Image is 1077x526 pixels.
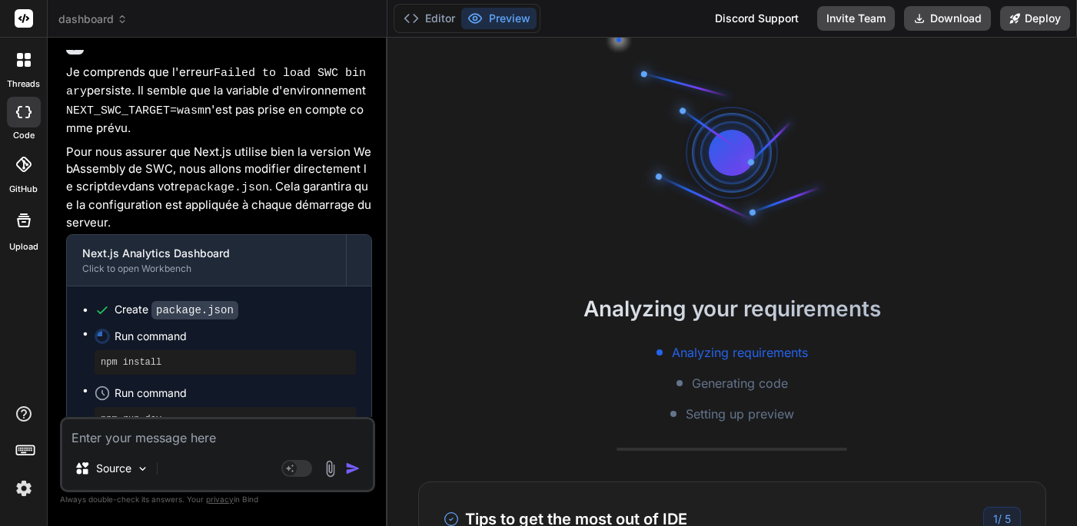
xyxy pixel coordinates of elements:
label: threads [7,78,40,91]
p: Pour nous assurer que Next.js utilise bien la version WebAssembly de SWC, nous allons modifier di... [66,144,372,232]
p: Je comprends que l'erreur persiste. Il semble que la variable d'environnement n'est pas prise en ... [66,64,372,137]
span: Generating code [692,374,788,392]
p: Source [96,461,131,476]
button: Preview [461,8,537,29]
img: settings [11,475,37,501]
code: Failed to load SWC binary [66,67,366,99]
code: package.json [186,181,269,194]
span: Analyzing requirements [672,343,808,362]
span: Run command [115,385,356,401]
code: dev [108,181,128,194]
span: dashboard [58,12,128,27]
span: Run command [115,329,356,344]
img: Pick Models [136,462,149,475]
button: Download [904,6,991,31]
button: Next.js Analytics DashboardClick to open Workbench [67,235,346,286]
img: attachment [321,460,339,478]
label: GitHub [9,183,38,196]
div: Next.js Analytics Dashboard [82,246,331,261]
label: Upload [9,240,38,253]
code: package.json [151,301,238,319]
span: Setting up preview [686,405,794,423]
p: Always double-check its answers. Your in Bind [60,492,375,507]
h2: Analyzing your requirements [387,293,1077,325]
pre: npm install [101,356,350,369]
div: Discord Support [706,6,808,31]
button: Invite Team [817,6,895,31]
pre: npm run dev [101,413,350,425]
img: icon [345,461,361,476]
label: code [13,129,35,142]
span: privacy [206,495,234,504]
button: Editor [397,8,461,29]
span: 5 [1005,512,1011,525]
span: 1 [993,512,998,525]
button: Deploy [1000,6,1070,31]
div: Create [115,302,238,318]
div: Click to open Workbench [82,263,331,275]
code: NEXT_SWC_TARGET=wasm [66,104,204,117]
